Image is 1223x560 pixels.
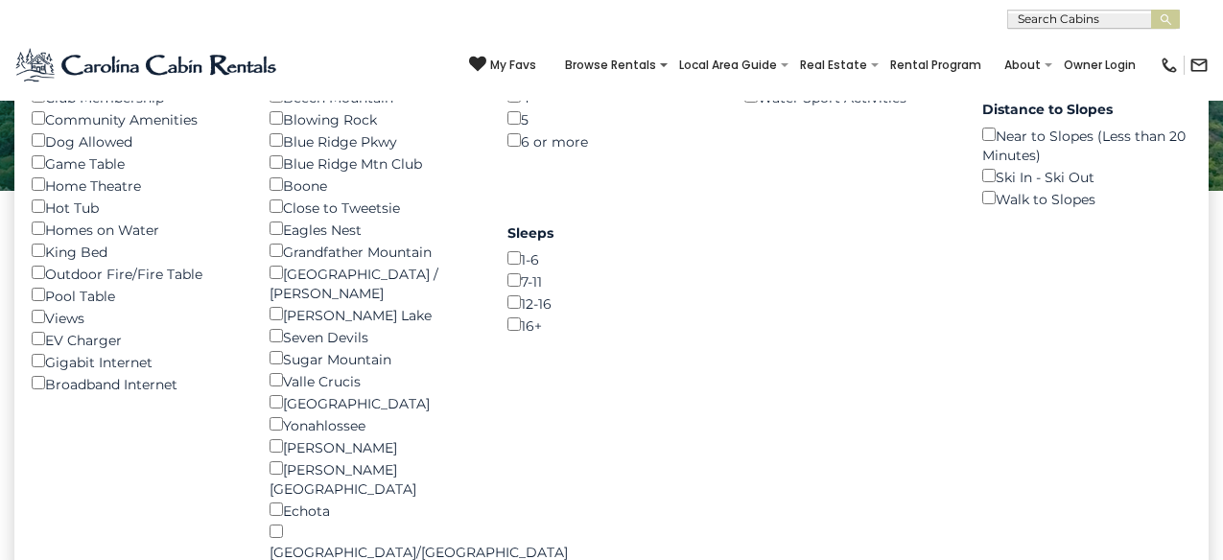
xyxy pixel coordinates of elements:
[32,284,241,306] div: Pool Table
[270,499,479,521] div: Echota
[507,269,717,292] div: 7-11
[995,52,1050,79] a: About
[270,325,479,347] div: Seven Devils
[32,218,241,240] div: Homes on Water
[32,328,241,350] div: EV Charger
[555,52,666,79] a: Browse Rentals
[982,100,1191,119] label: Distance to Slopes
[32,152,241,174] div: Game Table
[507,107,717,129] div: 5
[881,52,991,79] a: Rental Program
[270,457,479,499] div: [PERSON_NAME][GEOGRAPHIC_DATA]
[32,174,241,196] div: Home Theatre
[270,174,479,196] div: Boone
[507,223,717,243] label: Sleeps
[1160,56,1179,75] img: phone-regular-black.png
[270,262,479,303] div: [GEOGRAPHIC_DATA] / [PERSON_NAME]
[270,413,479,435] div: Yonahlossee
[32,196,241,218] div: Hot Tub
[32,350,241,372] div: Gigabit Internet
[270,240,479,262] div: Grandfather Mountain
[270,129,479,152] div: Blue Ridge Pkwy
[507,247,717,269] div: 1-6
[982,187,1191,209] div: Walk to Slopes
[14,46,280,84] img: Blue-2.png
[982,124,1191,165] div: Near to Slopes (Less than 20 Minutes)
[490,57,536,74] span: My Favs
[270,347,479,369] div: Sugar Mountain
[32,107,241,129] div: Community Amenities
[32,306,241,328] div: Views
[270,107,479,129] div: Blowing Rock
[32,129,241,152] div: Dog Allowed
[270,152,479,174] div: Blue Ridge Mtn Club
[469,56,536,75] a: My Favs
[507,129,717,152] div: 6 or more
[1054,52,1145,79] a: Owner Login
[670,52,787,79] a: Local Area Guide
[270,196,479,218] div: Close to Tweetsie
[507,314,717,336] div: 16+
[270,391,479,413] div: [GEOGRAPHIC_DATA]
[270,303,479,325] div: [PERSON_NAME] Lake
[270,435,479,457] div: [PERSON_NAME]
[1189,56,1209,75] img: mail-regular-black.png
[270,218,479,240] div: Eagles Nest
[790,52,877,79] a: Real Estate
[32,240,241,262] div: King Bed
[32,372,241,394] div: Broadband Internet
[32,262,241,284] div: Outdoor Fire/Fire Table
[507,292,717,314] div: 12-16
[982,165,1191,187] div: Ski In - Ski Out
[270,369,479,391] div: Valle Crucis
